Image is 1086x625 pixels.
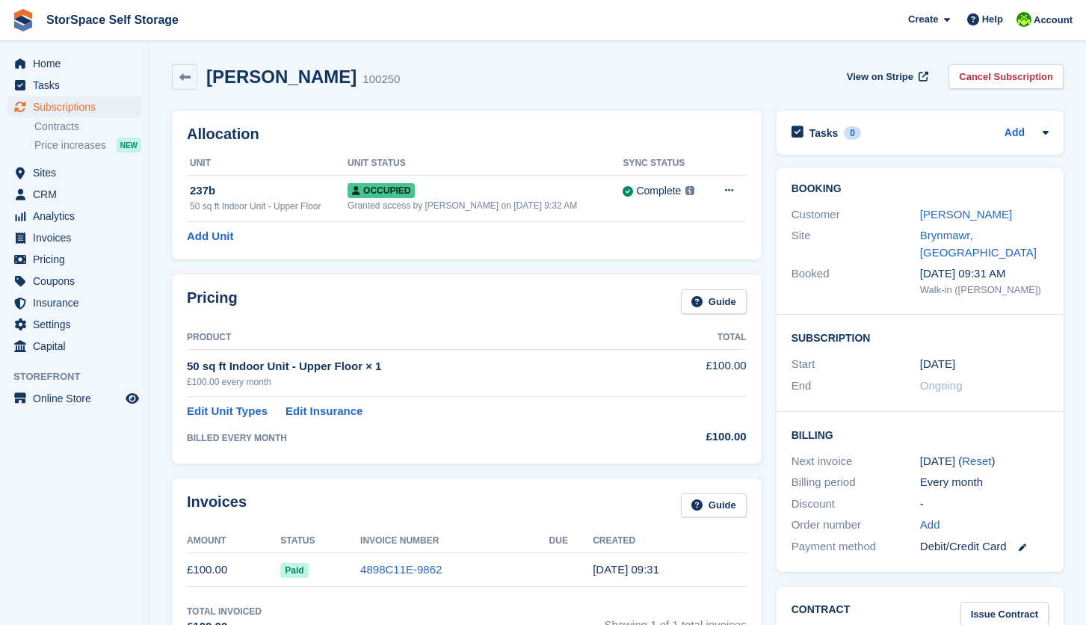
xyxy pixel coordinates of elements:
div: Complete [636,183,681,199]
div: Site [792,227,920,261]
h2: Billing [792,427,1049,442]
div: Customer [792,206,920,224]
a: menu [7,249,141,270]
div: £100.00 [650,428,747,446]
a: Contracts [34,120,141,134]
span: Settings [33,314,123,335]
span: Storefront [13,369,149,384]
div: 50 sq ft Indoor Unit - Upper Floor [190,200,348,213]
div: Start [792,356,920,373]
img: stora-icon-8386f47178a22dfd0bd8f6a31ec36ba5ce8667c1dd55bd0f319d3a0aa187defe.svg [12,9,34,31]
th: Amount [187,529,280,553]
a: menu [7,271,141,292]
td: £100.00 [187,553,280,587]
a: menu [7,336,141,357]
div: 50 sq ft Indoor Unit - Upper Floor × 1 [187,358,650,375]
span: Occupied [348,183,415,198]
span: Paid [280,563,308,578]
div: Next invoice [792,453,920,470]
a: menu [7,206,141,227]
img: paul catt [1016,12,1031,27]
div: Total Invoiced [187,605,262,618]
a: StorSpace Self Storage [40,7,185,32]
time: 2025-08-07 08:31:10 UTC [593,563,659,576]
th: Invoice Number [360,529,549,553]
div: £100.00 every month [187,375,650,389]
span: View on Stripe [847,70,913,84]
div: Booked [792,265,920,297]
div: Order number [792,517,920,534]
span: Online Store [33,388,123,409]
a: Edit Insurance [286,403,362,420]
th: Sync Status [623,152,709,176]
span: CRM [33,184,123,205]
a: menu [7,96,141,117]
a: menu [7,292,141,313]
div: - [920,496,1049,513]
span: Subscriptions [33,96,123,117]
th: Status [280,529,360,553]
h2: Pricing [187,289,238,314]
span: Tasks [33,75,123,96]
th: Unit [187,152,348,176]
div: BILLED EVERY MONTH [187,431,650,445]
a: Add [920,517,940,534]
div: End [792,378,920,395]
span: Account [1034,13,1073,28]
th: Due [549,529,593,553]
time: 2025-08-06 23:00:00 UTC [920,356,955,373]
div: Discount [792,496,920,513]
span: Capital [33,336,123,357]
div: 100250 [362,71,400,88]
a: Edit Unit Types [187,403,268,420]
a: menu [7,314,141,335]
span: Insurance [33,292,123,313]
a: 4898C11E-9862 [360,563,442,576]
h2: Tasks [809,126,839,140]
span: Analytics [33,206,123,227]
div: Every month [920,474,1049,491]
a: menu [7,162,141,183]
span: Sites [33,162,123,183]
th: Product [187,326,650,350]
div: Walk-in ([PERSON_NAME]) [920,283,1049,298]
div: NEW [117,138,141,153]
div: [DATE] ( ) [920,453,1049,470]
div: 237b [190,182,348,200]
img: icon-info-grey-7440780725fd019a000dd9b08b2336e03edf1995a4989e88bcd33f0948082b44.svg [685,186,694,195]
a: Cancel Subscription [948,64,1064,89]
span: Pricing [33,249,123,270]
th: Total [650,326,747,350]
span: Help [982,12,1003,27]
a: menu [7,227,141,248]
th: Created [593,529,747,553]
span: Price increases [34,138,106,153]
a: menu [7,53,141,74]
h2: Booking [792,183,1049,195]
h2: Subscription [792,330,1049,345]
h2: [PERSON_NAME] [206,67,357,87]
div: [DATE] 09:31 AM [920,265,1049,283]
a: [PERSON_NAME] [920,208,1012,221]
a: menu [7,184,141,205]
div: Granted access by [PERSON_NAME] on [DATE] 9:32 AM [348,199,623,212]
a: Price increases NEW [34,137,141,153]
span: Create [908,12,938,27]
span: Ongoing [920,379,963,392]
a: menu [7,75,141,96]
div: 0 [844,126,861,140]
span: Invoices [33,227,123,248]
span: Coupons [33,271,123,292]
a: Guide [681,493,747,518]
h2: Allocation [187,126,747,143]
div: Billing period [792,474,920,491]
th: Unit Status [348,152,623,176]
a: Add [1005,125,1025,142]
span: Home [33,53,123,74]
a: Reset [962,455,991,467]
h2: Invoices [187,493,247,518]
div: Payment method [792,538,920,555]
a: View on Stripe [841,64,931,89]
a: Preview store [123,390,141,407]
a: Add Unit [187,228,233,245]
